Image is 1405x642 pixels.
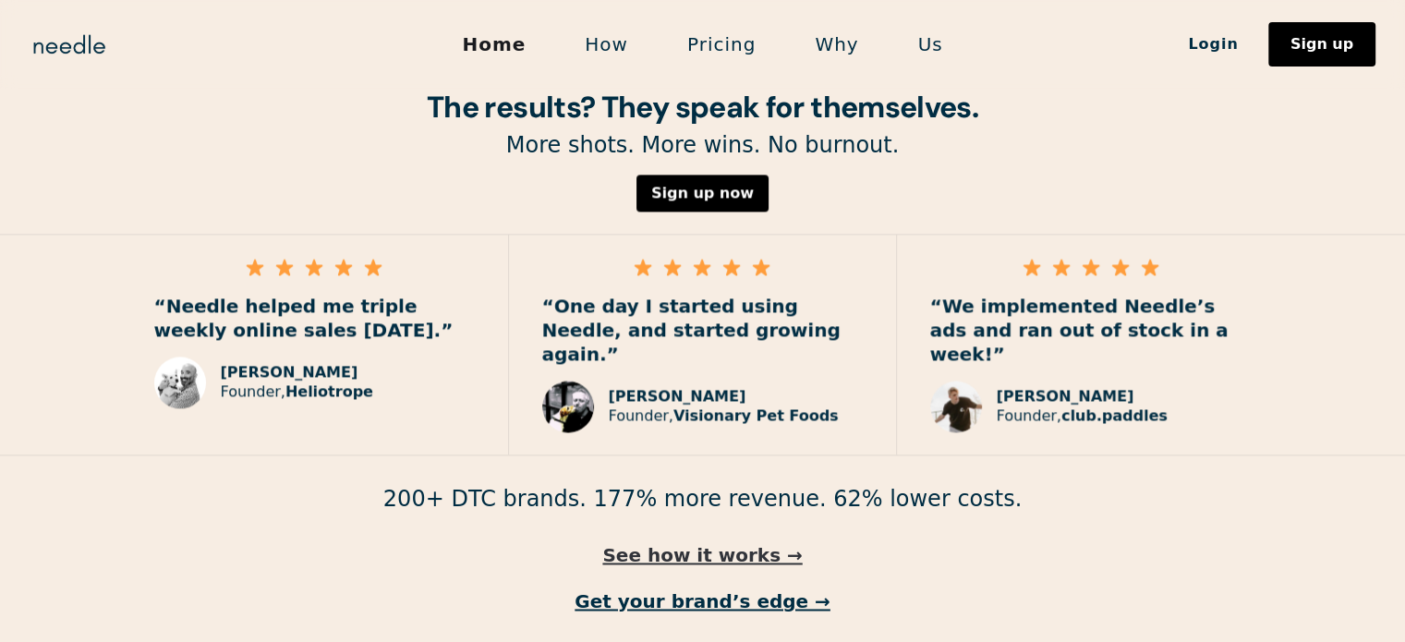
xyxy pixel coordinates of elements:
strong: [PERSON_NAME] [609,387,746,405]
strong: The results? They speak for themselves. [427,88,978,127]
p: “One day I started using Needle, and started growing again.” [542,294,863,366]
p: “Needle helped me triple weekly online sales [DATE].” [154,294,475,342]
div: Sign up now [651,186,754,200]
p: Founder, [221,382,373,402]
a: Sign up [1268,22,1375,67]
strong: [PERSON_NAME] [997,387,1134,405]
strong: Heliotrope [285,382,373,400]
a: Sign up now [636,175,769,212]
a: Login [1158,29,1268,60]
strong: Visionary Pet Foods [673,406,839,424]
strong: [PERSON_NAME] [221,363,358,381]
a: Pricing [658,25,785,64]
p: Founder, [609,406,839,426]
a: How [555,25,658,64]
p: “We implemented Needle’s ads and ran out of stock in a week!” [930,294,1252,366]
strong: club.paddles [1061,406,1168,424]
p: Founder, [997,406,1168,426]
a: Us [889,25,973,64]
div: Sign up [1290,37,1353,52]
a: Home [432,25,555,64]
a: Why [785,25,888,64]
